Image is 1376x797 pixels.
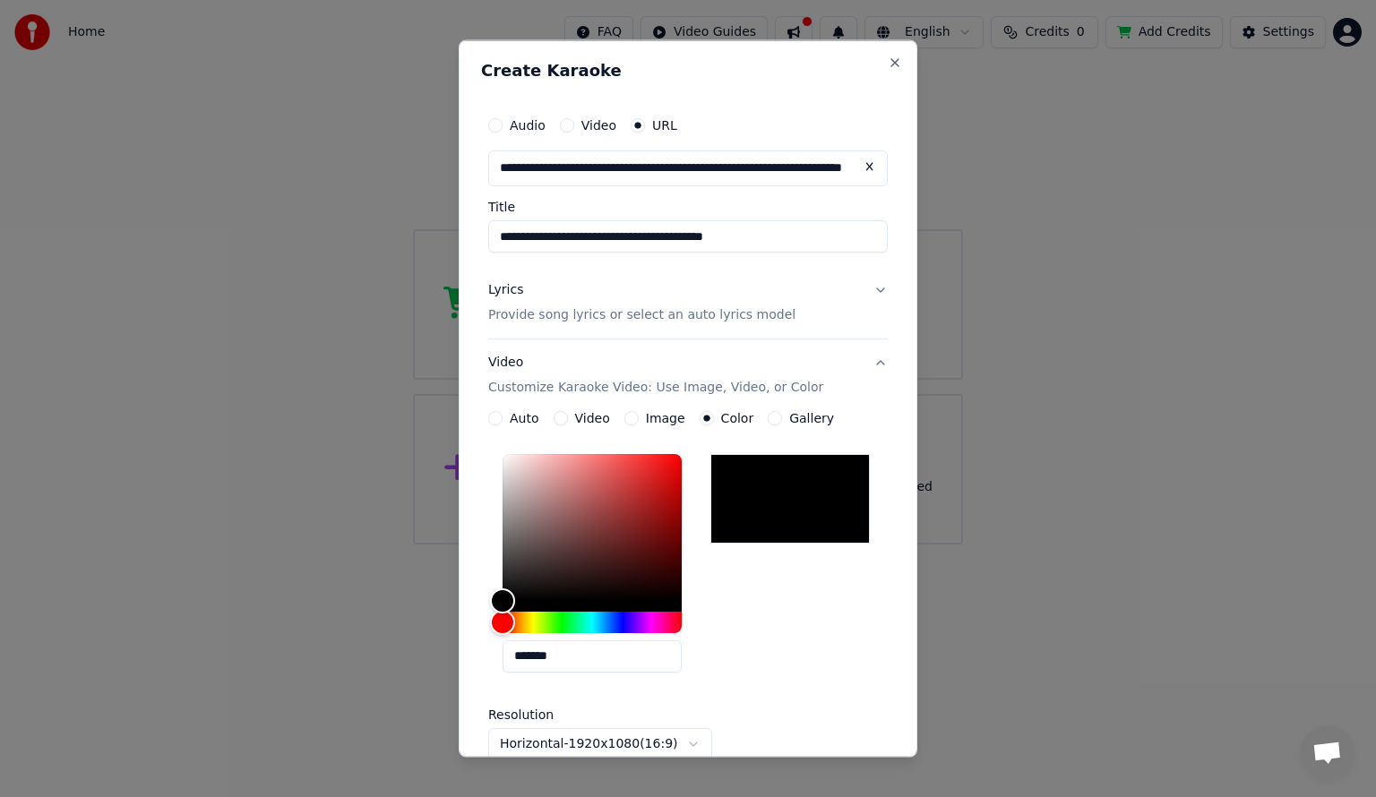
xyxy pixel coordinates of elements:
[581,119,616,132] label: Video
[503,611,682,632] div: Hue
[488,707,667,720] label: Resolution
[510,411,539,424] label: Auto
[488,378,823,396] p: Customize Karaoke Video: Use Image, Video, or Color
[510,119,546,132] label: Audio
[789,411,834,424] label: Gallery
[575,411,610,424] label: Video
[488,353,823,396] div: Video
[503,453,682,600] div: Color
[488,339,888,410] button: VideoCustomize Karaoke Video: Use Image, Video, or Color
[488,201,888,213] label: Title
[488,305,795,323] p: Provide song lyrics or select an auto lyrics model
[721,411,754,424] label: Color
[652,119,677,132] label: URL
[481,63,895,79] h2: Create Karaoke
[646,411,685,424] label: Image
[488,267,888,339] button: LyricsProvide song lyrics or select an auto lyrics model
[488,281,523,299] div: Lyrics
